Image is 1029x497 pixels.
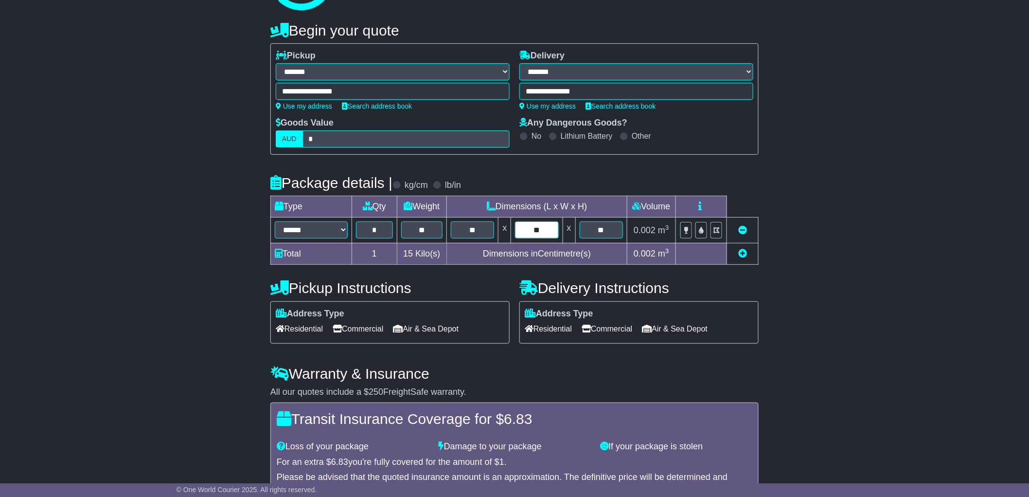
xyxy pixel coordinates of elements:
[445,180,461,191] label: lb/in
[634,225,656,235] span: 0.002
[270,366,759,382] h4: Warranty & Insurance
[642,321,708,336] span: Air & Sea Depot
[270,387,759,398] div: All our quotes include a $ FreightSafe warranty.
[271,243,352,264] td: Total
[276,309,344,319] label: Address Type
[270,22,759,38] h4: Begin your quote
[525,321,572,336] span: Residential
[270,175,392,191] h4: Package details |
[585,102,656,110] a: Search address book
[270,280,510,296] h4: Pickup Instructions
[403,249,413,258] span: 15
[665,224,669,231] sup: 3
[276,118,334,129] label: Goods Value
[561,131,613,141] label: Lithium Battery
[519,102,576,110] a: Use my address
[277,457,752,468] div: For an extra $ you're fully covered for the amount of $ .
[525,309,593,319] label: Address Type
[738,249,747,258] a: Add new item
[331,457,348,467] span: 6.83
[563,218,575,243] td: x
[177,486,317,494] span: © One World Courier 2025. All rights reserved.
[519,51,565,61] label: Delivery
[519,118,627,129] label: Any Dangerous Goods?
[595,442,757,452] div: If your package is stolen
[582,321,632,336] span: Commercial
[397,196,447,218] td: Weight
[519,280,759,296] h4: Delivery Instructions
[504,411,532,427] span: 6.83
[352,196,397,218] td: Qty
[369,387,383,397] span: 250
[447,243,627,264] td: Dimensions in Centimetre(s)
[665,247,669,255] sup: 3
[277,411,752,427] h4: Transit Insurance Coverage for $
[627,196,675,218] td: Volume
[333,321,383,336] span: Commercial
[434,442,596,452] div: Damage to your package
[634,249,656,258] span: 0.002
[271,196,352,218] td: Type
[532,131,541,141] label: No
[405,180,428,191] label: kg/cm
[276,321,323,336] span: Residential
[658,249,669,258] span: m
[393,321,459,336] span: Air & Sea Depot
[277,472,752,493] div: Please be advised that the quoted insurance amount is an approximation. The definitive price will...
[658,225,669,235] span: m
[738,225,747,235] a: Remove this item
[397,243,447,264] td: Kilo(s)
[447,196,627,218] td: Dimensions (L x W x H)
[276,51,316,61] label: Pickup
[342,102,412,110] a: Search address book
[276,130,303,147] label: AUD
[632,131,651,141] label: Other
[498,218,511,243] td: x
[352,243,397,264] td: 1
[272,442,434,452] div: Loss of your package
[276,102,332,110] a: Use my address
[499,457,504,467] span: 1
